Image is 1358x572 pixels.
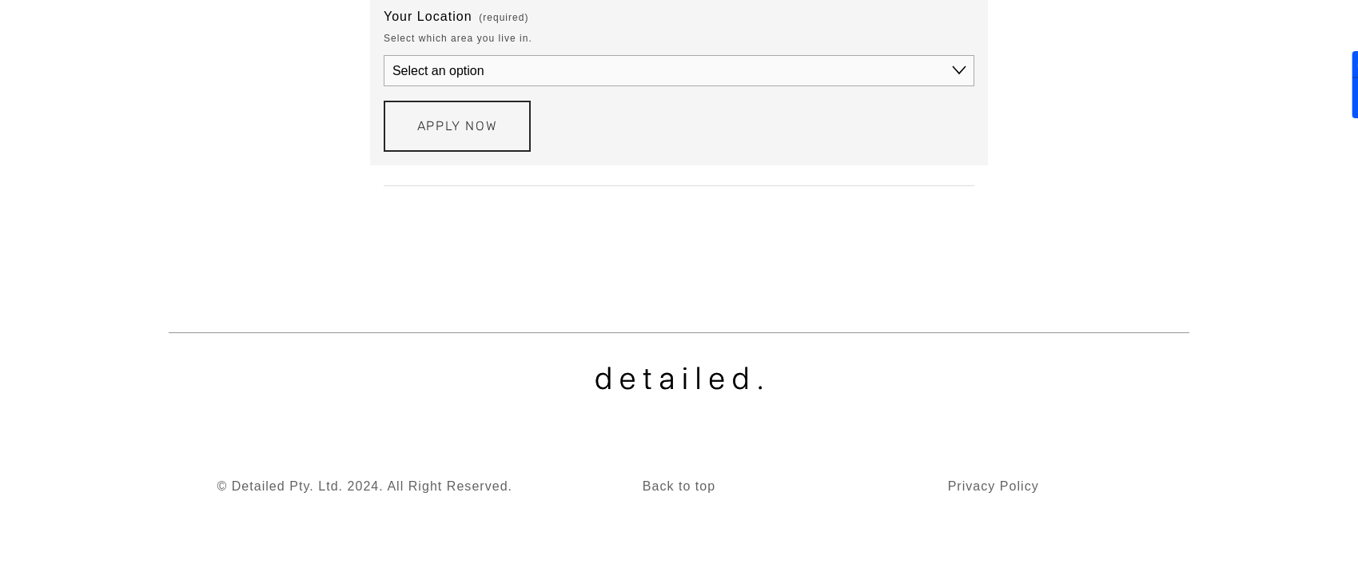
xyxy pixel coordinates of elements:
button: Apply NowApply Now [384,101,531,152]
span: Your Location [384,10,472,24]
span: Apply Now [417,118,497,133]
p: Select which area you live in. [384,28,532,49]
p: Go to top [587,475,770,498]
select: Your Location [384,55,974,86]
p: © Detailed Pty. Ltd. 2024. All Right Reserved. [169,475,560,498]
span: (required) [479,7,528,28]
p: Privacy Policy [798,475,1189,498]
